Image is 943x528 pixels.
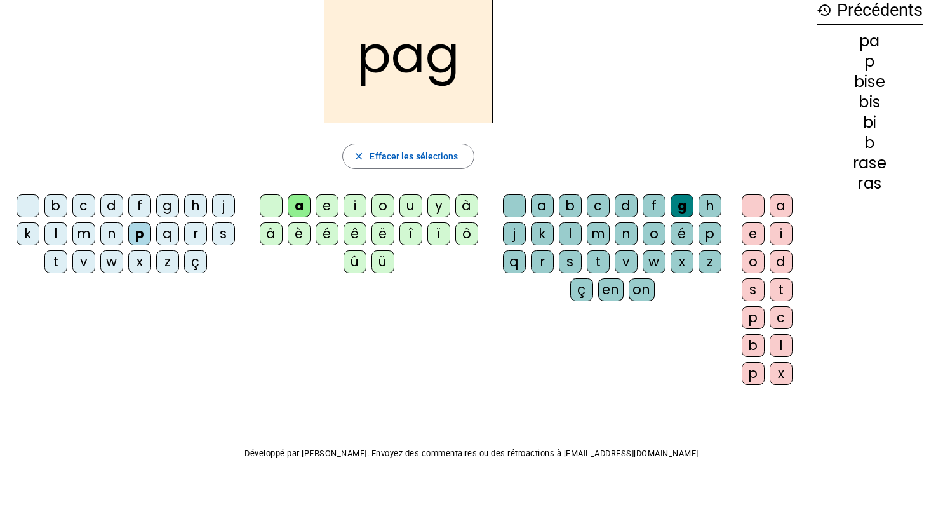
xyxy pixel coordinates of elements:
[742,250,765,273] div: o
[531,194,554,217] div: a
[587,222,610,245] div: m
[770,222,793,245] div: i
[100,222,123,245] div: n
[342,144,474,169] button: Effacer les sélections
[184,222,207,245] div: r
[156,194,179,217] div: g
[44,194,67,217] div: b
[770,278,793,301] div: t
[316,194,338,217] div: e
[371,194,394,217] div: o
[770,334,793,357] div: l
[72,194,95,217] div: c
[212,222,235,245] div: s
[587,250,610,273] div: t
[817,54,923,69] div: p
[742,222,765,245] div: e
[742,306,765,329] div: p
[455,194,478,217] div: à
[559,194,582,217] div: b
[742,362,765,385] div: p
[817,156,923,171] div: rase
[598,278,624,301] div: en
[10,446,933,461] p: Développé par [PERSON_NAME]. Envoyez des commentaires ou des rétroactions à [EMAIL_ADDRESS][DOMAI...
[427,194,450,217] div: y
[817,34,923,49] div: pa
[370,149,458,164] span: Effacer les sélections
[629,278,655,301] div: on
[770,194,793,217] div: a
[156,222,179,245] div: q
[699,222,721,245] div: p
[455,222,478,245] div: ô
[817,176,923,191] div: ras
[742,334,765,357] div: b
[699,250,721,273] div: z
[770,362,793,385] div: x
[128,250,151,273] div: x
[344,194,366,217] div: i
[72,222,95,245] div: m
[559,250,582,273] div: s
[371,222,394,245] div: ë
[615,222,638,245] div: n
[587,194,610,217] div: c
[371,250,394,273] div: ü
[817,74,923,90] div: bise
[260,222,283,245] div: â
[427,222,450,245] div: ï
[817,3,832,18] mat-icon: history
[316,222,338,245] div: é
[184,194,207,217] div: h
[184,250,207,273] div: ç
[531,222,554,245] div: k
[156,250,179,273] div: z
[615,250,638,273] div: v
[503,222,526,245] div: j
[212,194,235,217] div: j
[399,222,422,245] div: î
[44,222,67,245] div: l
[288,222,311,245] div: è
[100,194,123,217] div: d
[559,222,582,245] div: l
[128,194,151,217] div: f
[353,151,364,162] mat-icon: close
[615,194,638,217] div: d
[643,222,665,245] div: o
[817,135,923,151] div: b
[100,250,123,273] div: w
[531,250,554,273] div: r
[770,306,793,329] div: c
[72,250,95,273] div: v
[699,194,721,217] div: h
[817,95,923,110] div: bis
[643,250,665,273] div: w
[817,115,923,130] div: bi
[128,222,151,245] div: p
[742,278,765,301] div: s
[344,222,366,245] div: ê
[399,194,422,217] div: u
[671,222,693,245] div: é
[344,250,366,273] div: û
[671,250,693,273] div: x
[770,250,793,273] div: d
[288,194,311,217] div: a
[17,222,39,245] div: k
[643,194,665,217] div: f
[671,194,693,217] div: g
[570,278,593,301] div: ç
[44,250,67,273] div: t
[503,250,526,273] div: q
